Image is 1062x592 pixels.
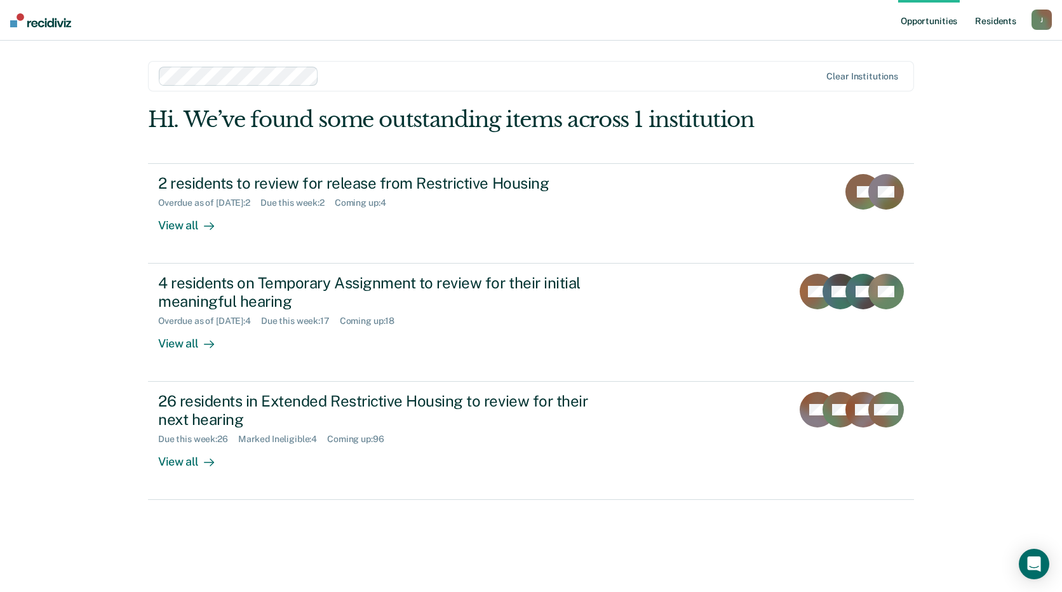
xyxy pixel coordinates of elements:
[158,316,261,326] div: Overdue as of [DATE] : 4
[10,13,71,27] img: Recidiviz
[260,198,335,208] div: Due this week : 2
[158,392,604,429] div: 26 residents in Extended Restrictive Housing to review for their next hearing
[335,198,396,208] div: Coming up : 4
[158,198,260,208] div: Overdue as of [DATE] : 2
[158,434,238,445] div: Due this week : 26
[158,326,229,351] div: View all
[148,264,914,382] a: 4 residents on Temporary Assignment to review for their initial meaningful hearingOverdue as of [...
[158,174,604,192] div: 2 residents to review for release from Restrictive Housing
[1019,549,1049,579] div: Open Intercom Messenger
[826,71,898,82] div: Clear institutions
[238,434,327,445] div: Marked Ineligible : 4
[148,382,914,500] a: 26 residents in Extended Restrictive Housing to review for their next hearingDue this week:26Mark...
[158,208,229,232] div: View all
[340,316,405,326] div: Coming up : 18
[1032,10,1052,30] button: J
[148,163,914,264] a: 2 residents to review for release from Restrictive HousingOverdue as of [DATE]:2Due this week:2Co...
[158,274,604,311] div: 4 residents on Temporary Assignment to review for their initial meaningful hearing
[327,434,394,445] div: Coming up : 96
[158,444,229,469] div: View all
[261,316,340,326] div: Due this week : 17
[148,107,761,133] div: Hi. We’ve found some outstanding items across 1 institution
